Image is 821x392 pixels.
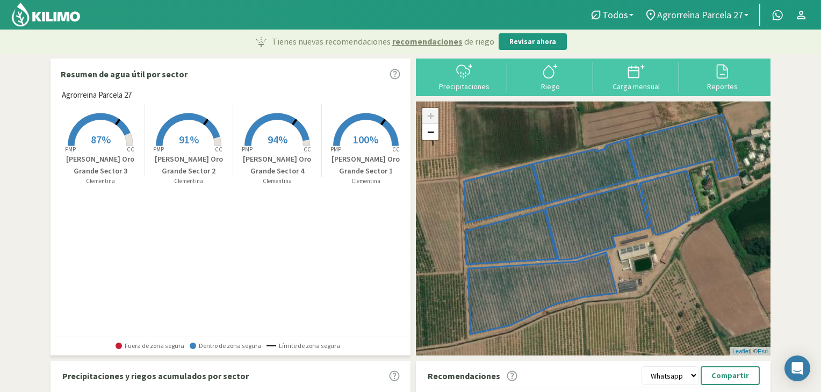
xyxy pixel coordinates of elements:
[701,366,760,385] button: Compartir
[179,133,199,146] span: 91%
[65,146,76,153] tspan: PMP
[730,347,770,356] div: | ©
[510,83,590,90] div: Riego
[62,369,249,382] p: Precipitaciones y riegos acumulados por sector
[464,35,494,48] span: de riego
[602,9,628,20] span: Todos
[145,154,233,177] p: [PERSON_NAME] Oro Grande Sector 2
[56,177,145,186] p: Clementina
[711,369,749,382] p: Compartir
[499,33,567,50] button: Revisar ahora
[422,108,438,124] a: Zoom in
[153,146,164,153] tspan: PMP
[758,348,768,354] a: Esri
[242,146,253,153] tspan: PMP
[304,146,311,153] tspan: CC
[62,89,132,101] span: Agrorreina Parcela 27
[596,83,676,90] div: Carga mensual
[682,83,762,90] div: Reportes
[116,342,184,350] span: Fuera de zona segura
[509,37,556,47] p: Revisar ahora
[424,83,504,90] div: Precipitaciones
[91,133,111,146] span: 87%
[428,369,500,382] p: Recomendaciones
[392,35,463,48] span: recomendaciones
[784,355,810,381] div: Open Intercom Messenger
[233,154,321,177] p: [PERSON_NAME] Oro Grande Sector 4
[657,9,743,20] span: Agrorreina Parcela 27
[268,133,287,146] span: 94%
[507,62,593,91] button: Riego
[233,177,321,186] p: Clementina
[61,68,188,81] p: Resumen de agua útil por sector
[330,146,341,153] tspan: PMP
[127,146,134,153] tspan: CC
[593,62,679,91] button: Carga mensual
[267,342,340,350] span: Límite de zona segura
[190,342,261,350] span: Dentro de zona segura
[322,154,410,177] p: [PERSON_NAME] Oro Grande Sector 1
[215,146,223,153] tspan: CC
[679,62,765,91] button: Reportes
[56,154,145,177] p: [PERSON_NAME] Oro Grande Sector 3
[145,177,233,186] p: Clementina
[11,2,81,27] img: Kilimo
[272,35,494,48] p: Tienes nuevas recomendaciones
[421,62,507,91] button: Precipitaciones
[353,133,378,146] span: 100%
[322,177,410,186] p: Clementina
[732,348,750,354] a: Leaflet
[392,146,400,153] tspan: CC
[422,124,438,140] a: Zoom out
